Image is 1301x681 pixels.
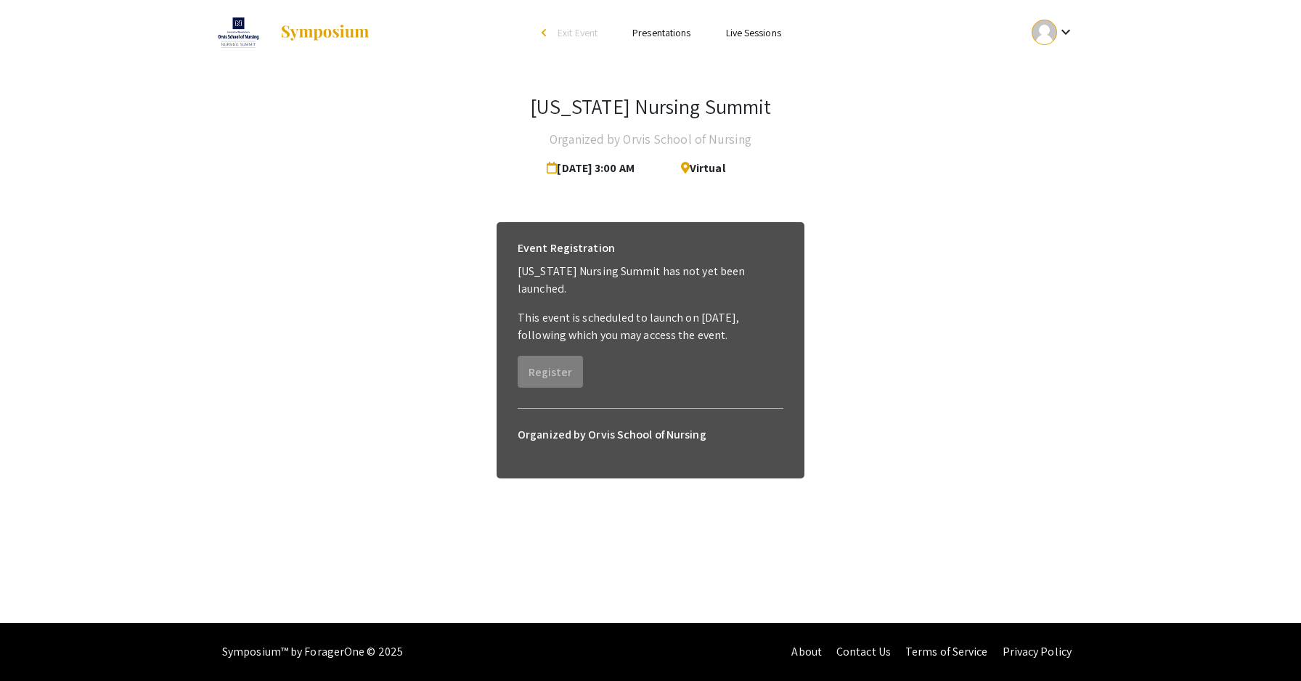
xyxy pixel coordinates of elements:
p: [US_STATE] Nursing Summit has not yet been launched. [518,263,783,298]
a: Nevada Nursing Summit [211,15,370,51]
div: Symposium™ by ForagerOne © 2025 [222,623,403,681]
h3: [US_STATE] Nursing Summit [530,94,772,119]
a: Terms of Service [905,644,988,659]
button: Expand account dropdown [1016,16,1090,49]
div: arrow_back_ios [542,28,550,37]
span: Exit Event [558,26,598,39]
span: Virtual [669,154,725,183]
h4: Organized by Orvis School of Nursing [550,125,751,154]
mat-icon: Expand account dropdown [1057,23,1074,41]
a: Contact Us [836,644,891,659]
img: Nevada Nursing Summit [211,15,265,51]
iframe: Chat [11,616,62,670]
a: Live Sessions [726,26,781,39]
img: Symposium by ForagerOne [280,24,370,41]
p: This event is scheduled to launch on [DATE], following which you may access the event. [518,309,783,344]
h6: Organized by Orvis School of Nursing [518,420,783,449]
h6: Event Registration [518,234,615,263]
a: Privacy Policy [1003,644,1072,659]
button: Register [518,356,583,388]
a: About [791,644,822,659]
span: [DATE] 3:00 AM [547,154,640,183]
a: Presentations [632,26,690,39]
